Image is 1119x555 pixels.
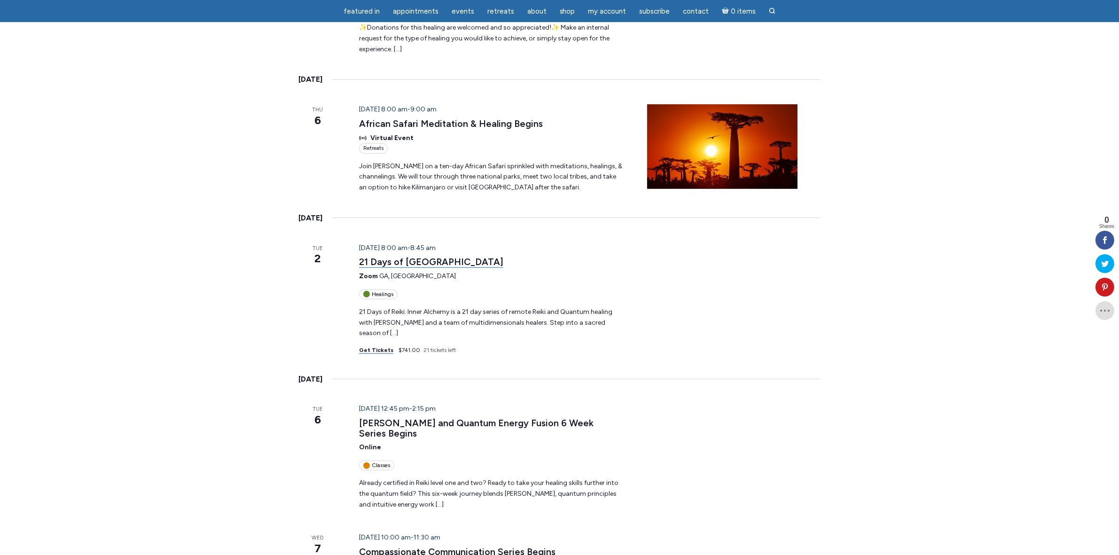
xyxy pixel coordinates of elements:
[634,2,676,21] a: Subscribe
[410,105,437,113] span: 9:00 am
[359,533,440,541] time: -
[717,1,762,21] a: Cart0 items
[678,2,715,21] a: Contact
[299,245,337,253] span: Tue
[560,7,575,16] span: Shop
[359,289,398,299] div: Healings
[299,112,337,128] span: 6
[399,347,420,353] span: $741.00
[299,412,337,428] span: 6
[640,7,670,16] span: Subscribe
[482,2,520,21] a: Retreats
[1099,224,1114,229] span: Shares
[359,105,407,113] span: [DATE] 8:00 am
[359,118,543,130] a: African Safari Meditation & Healing Begins
[299,406,337,414] span: Tue
[722,7,731,16] i: Cart
[393,7,438,16] span: Appointments
[359,272,378,280] span: Zoom
[359,161,625,193] p: Join [PERSON_NAME] on a ten-day African Safari sprinkled with meditations, healings, & channeling...
[410,244,436,252] span: 8:45 am
[527,7,547,16] span: About
[452,7,474,16] span: Events
[359,244,407,252] span: [DATE] 8:00 am
[379,272,456,280] span: GA, [GEOGRAPHIC_DATA]
[370,133,414,144] span: Virtual Event
[359,417,594,439] a: [PERSON_NAME] and Quantum Energy Fusion 6 Week Series Begins
[683,7,709,16] span: Contact
[359,478,625,510] p: Already certified in Reiki level one and two? Ready to take your healing skills further into the ...
[731,8,756,15] span: 0 items
[359,307,625,339] p: 21 Days of Reiki: Inner Alchemy is a 21 day series of remote Reiki and Quantum healing with [PERS...
[414,533,440,541] span: 11:30 am
[299,373,323,385] time: [DATE]
[359,23,625,55] p: ✨Donations for this healing are welcomed and so appreciated!✨ Make an internal request for the ty...
[299,212,323,224] time: [DATE]
[299,250,337,266] span: 2
[1099,216,1114,224] span: 0
[299,534,337,542] span: Wed
[359,405,409,413] span: [DATE] 12:45 pm
[299,73,323,86] time: [DATE]
[359,443,381,451] span: Online
[554,2,581,21] a: Shop
[588,7,626,16] span: My Account
[359,244,436,252] time: -
[446,2,480,21] a: Events
[487,7,514,16] span: Retreats
[299,106,337,114] span: Thu
[359,105,437,113] time: -
[359,256,503,268] a: 21 Days of [GEOGRAPHIC_DATA]
[338,2,385,21] a: featured in
[412,405,436,413] span: 2:15 pm
[647,104,798,189] img: Baobab-Tree-Sunset-JBM
[359,461,394,470] div: Classes
[423,347,456,353] span: 21 tickets left
[359,347,393,354] a: Get Tickets
[522,2,552,21] a: About
[359,533,411,541] span: [DATE] 10:00 am
[359,405,436,413] time: -
[387,2,444,21] a: Appointments
[344,7,380,16] span: featured in
[359,143,388,153] div: Retreats
[583,2,632,21] a: My Account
